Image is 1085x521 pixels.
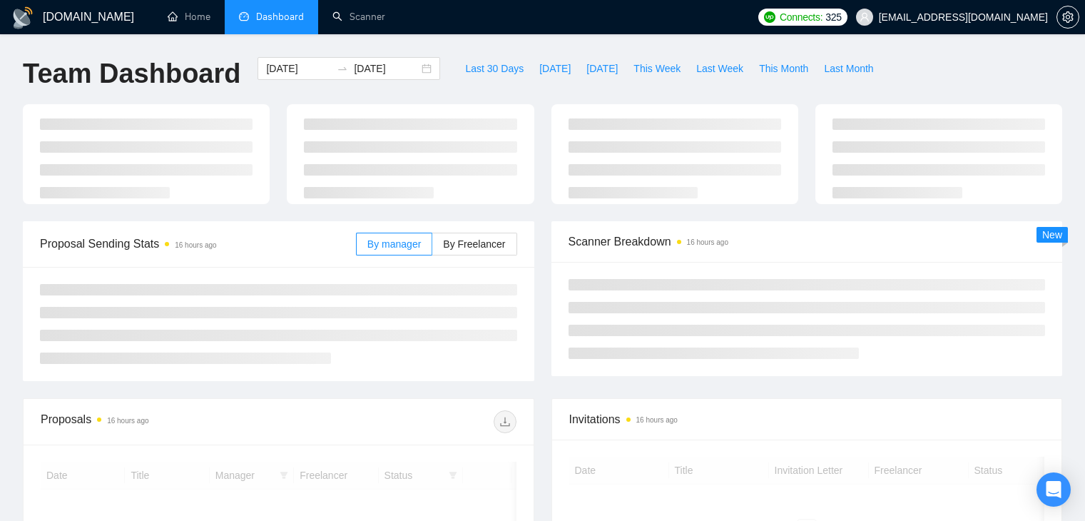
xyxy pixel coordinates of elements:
span: New [1042,229,1062,241]
span: This Month [759,61,808,76]
input: End date [354,61,419,76]
span: to [337,63,348,74]
button: Last Week [688,57,751,80]
div: Proposals [41,410,278,433]
h1: Team Dashboard [23,57,240,91]
time: 16 hours ago [687,238,728,246]
input: Start date [266,61,331,76]
a: setting [1056,11,1079,23]
button: This Month [751,57,816,80]
time: 16 hours ago [107,417,148,425]
button: [DATE] [531,57,579,80]
img: upwork-logo.png [764,11,775,23]
span: Last Week [696,61,743,76]
span: Proposal Sending Stats [40,235,356,253]
span: Dashboard [256,11,304,23]
button: Last 30 Days [457,57,531,80]
span: Last 30 Days [465,61,524,76]
a: homeHome [168,11,210,23]
img: logo [11,6,34,29]
button: This Week [626,57,688,80]
span: Last Month [824,61,873,76]
span: [DATE] [586,61,618,76]
span: This Week [633,61,681,76]
span: [DATE] [539,61,571,76]
span: Invitations [569,410,1045,428]
button: setting [1056,6,1079,29]
span: Connects: [780,9,822,25]
span: By manager [367,238,421,250]
span: swap-right [337,63,348,74]
time: 16 hours ago [636,416,678,424]
span: dashboard [239,11,249,21]
a: searchScanner [332,11,385,23]
time: 16 hours ago [175,241,216,249]
div: Open Intercom Messenger [1036,472,1071,507]
span: 325 [825,9,841,25]
span: setting [1057,11,1079,23]
button: Last Month [816,57,881,80]
span: user [860,12,870,22]
span: Scanner Breakdown [569,233,1046,251]
span: By Freelancer [443,238,505,250]
button: [DATE] [579,57,626,80]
